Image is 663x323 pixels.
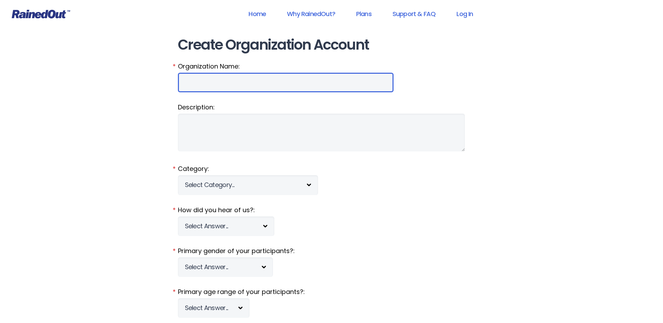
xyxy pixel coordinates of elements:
[178,287,485,296] label: Primary age range of your participants?:
[178,103,485,112] label: Description:
[178,37,485,53] h1: Create Organization Account
[178,164,485,173] label: Category:
[347,6,381,22] a: Plans
[447,6,482,22] a: Log In
[383,6,445,22] a: Support & FAQ
[178,246,485,256] label: Primary gender of your participants?:
[178,206,485,215] label: How did you hear of us?:
[239,6,275,22] a: Home
[178,62,485,71] label: Organization Name:
[278,6,344,22] a: Why RainedOut?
